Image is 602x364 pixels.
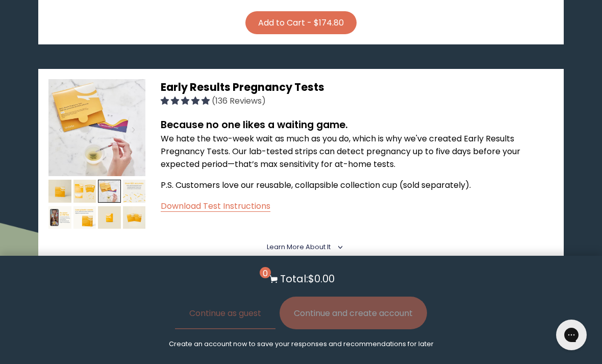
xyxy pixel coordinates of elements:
span: . [469,179,471,191]
a: Download Test Instructions [161,200,270,212]
span: P.S. Customers love our reusable, collapsible collection cup (sold separately) [161,179,469,191]
p: Create an account now to save your responses and recommendations for later [169,339,434,349]
img: thumbnail image [48,79,145,176]
img: thumbnail image [123,206,146,229]
img: thumbnail image [48,180,71,203]
summary: Learn More About it < [267,242,336,252]
img: thumbnail image [73,206,96,229]
img: thumbnail image [98,206,121,229]
img: thumbnail image [98,180,121,203]
span: 4.99 stars [161,95,212,107]
img: thumbnail image [48,206,71,229]
p: We hate the two-week wait as much as you do, which is why we've created Early Results Pregnancy T... [161,132,554,171]
button: Continue and create account [280,297,427,329]
button: Continue as guest [175,297,275,329]
i: < [334,245,343,250]
strong: Because no one likes a waiting game. [161,118,348,132]
button: Add to Cart - $174.80 [245,11,357,34]
span: Learn More About it [267,242,331,251]
img: thumbnail image [123,180,146,203]
img: thumbnail image [73,180,96,203]
iframe: Gorgias live chat messenger [551,316,592,354]
span: 0 [260,267,271,278]
span: (136 Reviews) [212,95,266,107]
p: Total: $0.00 [280,271,335,286]
span: Early Results Pregnancy Tests [161,80,324,94]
